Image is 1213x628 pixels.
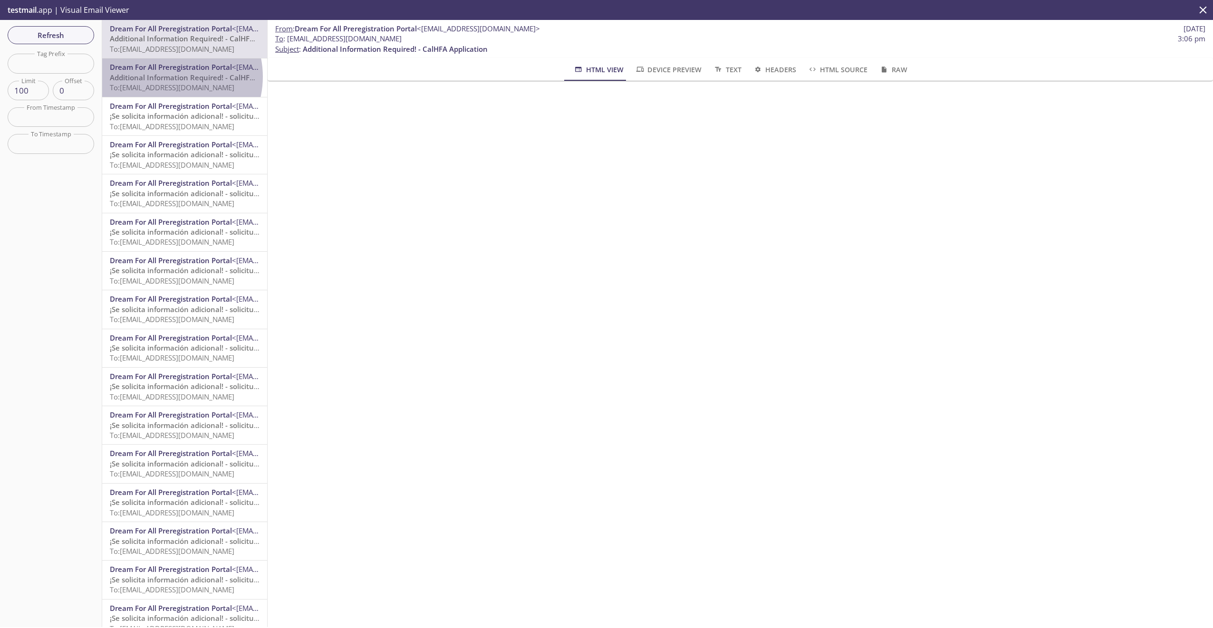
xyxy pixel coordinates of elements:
[110,304,295,314] span: ¡Se solicita información adicional! - solicitud de CalHFA
[232,448,355,458] span: <[EMAIL_ADDRESS][DOMAIN_NAME]>
[110,508,234,517] span: To: [EMAIL_ADDRESS][DOMAIN_NAME]
[110,227,295,237] span: ¡Se solicita información adicional! - solicitud de CalHFA
[110,111,295,121] span: ¡Se solicita información adicional! - solicitud de CalHFA
[110,585,234,594] span: To: [EMAIL_ADDRESS][DOMAIN_NAME]
[110,122,234,131] span: To: [EMAIL_ADDRESS][DOMAIN_NAME]
[232,603,355,613] span: <[EMAIL_ADDRESS][DOMAIN_NAME]>
[110,150,295,159] span: ¡Se solicita información adicional! - solicitud de CalHFA
[110,44,234,54] span: To: [EMAIL_ADDRESS][DOMAIN_NAME]
[102,290,267,328] div: Dream For All Preregistration Portal<[EMAIL_ADDRESS][DOMAIN_NAME]>¡Se solicita información adicio...
[110,199,234,208] span: To: [EMAIL_ADDRESS][DOMAIN_NAME]
[232,410,355,419] span: <[EMAIL_ADDRESS][DOMAIN_NAME]>
[110,497,295,507] span: ¡Se solicita información adicional! - solicitud de CalHFA
[110,448,232,458] span: Dream For All Preregistration Portal
[232,294,355,304] span: <[EMAIL_ADDRESS][DOMAIN_NAME]>
[275,24,540,34] span: :
[232,526,355,535] span: <[EMAIL_ADDRESS][DOMAIN_NAME]>
[275,34,283,43] span: To
[102,213,267,251] div: Dream For All Preregistration Portal<[EMAIL_ADDRESS][DOMAIN_NAME]>¡Se solicita información adicio...
[8,26,94,44] button: Refresh
[713,64,741,76] span: Text
[232,140,355,149] span: <[EMAIL_ADDRESS][DOMAIN_NAME]>
[232,178,355,188] span: <[EMAIL_ADDRESS][DOMAIN_NAME]>
[110,603,232,613] span: Dream For All Preregistration Portal
[102,445,267,483] div: Dream For All Preregistration Portal<[EMAIL_ADDRESS][DOMAIN_NAME]>¡Se solicita información adicio...
[110,392,234,401] span: To: [EMAIL_ADDRESS][DOMAIN_NAME]
[110,546,234,556] span: To: [EMAIL_ADDRESS][DOMAIN_NAME]
[102,97,267,135] div: Dream For All Preregistration Portal<[EMAIL_ADDRESS][DOMAIN_NAME]>¡Se solicita información adicio...
[110,189,295,198] span: ¡Se solicita información adicional! - solicitud de CalHFA
[110,73,295,82] span: Additional Information Required! - CalHFA Application
[110,140,232,149] span: Dream For All Preregistration Portal
[110,294,232,304] span: Dream For All Preregistration Portal
[110,34,295,43] span: Additional Information Required! - CalHFA Application
[232,487,355,497] span: <[EMAIL_ADDRESS][DOMAIN_NAME]>
[110,487,232,497] span: Dream For All Preregistration Portal
[110,575,295,584] span: ¡Se solicita información adicional! - solicitud de CalHFA
[275,24,293,33] span: From
[232,256,355,265] span: <[EMAIL_ADDRESS][DOMAIN_NAME]>
[1178,34,1205,44] span: 3:06 pm
[102,522,267,560] div: Dream For All Preregistration Portal<[EMAIL_ADDRESS][DOMAIN_NAME]>¡Se solicita información adicio...
[110,178,232,188] span: Dream For All Preregistration Portal
[295,24,417,33] span: Dream For All Preregistration Portal
[232,24,355,33] span: <[EMAIL_ADDRESS][DOMAIN_NAME]>
[232,371,355,381] span: <[EMAIL_ADDRESS][DOMAIN_NAME]>
[110,613,295,623] span: ¡Se solicita información adicional! - solicitud de CalHFA
[110,266,295,275] span: ¡Se solicita información adicional! - solicitud de CalHFA
[1184,24,1205,34] span: [DATE]
[110,410,232,419] span: Dream For All Preregistration Portal
[110,420,295,430] span: ¡Se solicita información adicional! - solicitud de CalHFA
[417,24,540,33] span: <[EMAIL_ADDRESS][DOMAIN_NAME]>
[110,459,295,468] span: ¡Se solicita información adicional! - solicitud de CalHFA
[102,20,267,58] div: Dream For All Preregistration Portal<[EMAIL_ADDRESS][DOMAIN_NAME]>Additional Information Required...
[110,24,232,33] span: Dream For All Preregistration Portal
[102,252,267,290] div: Dream For All Preregistration Portal<[EMAIL_ADDRESS][DOMAIN_NAME]>¡Se solicita información adicio...
[102,174,267,212] div: Dream For All Preregistration Portal<[EMAIL_ADDRESS][DOMAIN_NAME]>¡Se solicita información adicio...
[635,64,702,76] span: Device Preview
[303,44,488,54] span: Additional Information Required! - CalHFA Application
[102,561,267,599] div: Dream For All Preregistration Portal<[EMAIL_ADDRESS][DOMAIN_NAME]>¡Se solicita información adicio...
[110,276,234,285] span: To: [EMAIL_ADDRESS][DOMAIN_NAME]
[110,469,234,478] span: To: [EMAIL_ADDRESS][DOMAIN_NAME]
[110,371,232,381] span: Dream For All Preregistration Portal
[110,256,232,265] span: Dream For All Preregistration Portal
[753,64,796,76] span: Headers
[232,62,355,72] span: <[EMAIL_ADDRESS][DOMAIN_NAME]>
[110,526,232,535] span: Dream For All Preregistration Portal
[102,329,267,367] div: Dream For All Preregistration Portal<[EMAIL_ADDRESS][DOMAIN_NAME]>¡Se solicita información adicio...
[232,333,355,343] span: <[EMAIL_ADDRESS][DOMAIN_NAME]>
[15,29,87,41] span: Refresh
[102,368,267,406] div: Dream For All Preregistration Portal<[EMAIL_ADDRESS][DOMAIN_NAME]>¡Se solicita información adicio...
[102,58,267,96] div: Dream For All Preregistration Portal<[EMAIL_ADDRESS][DOMAIN_NAME]>Additional Information Required...
[232,564,355,574] span: <[EMAIL_ADDRESS][DOMAIN_NAME]>
[110,381,295,391] span: ¡Se solicita información adicional! - solicitud de CalHFA
[110,343,295,352] span: ¡Se solicita información adicional! - solicitud de CalHFA
[110,83,234,92] span: To: [EMAIL_ADDRESS][DOMAIN_NAME]
[110,101,232,111] span: Dream For All Preregistration Portal
[110,237,234,247] span: To: [EMAIL_ADDRESS][DOMAIN_NAME]
[110,353,234,362] span: To: [EMAIL_ADDRESS][DOMAIN_NAME]
[110,430,234,440] span: To: [EMAIL_ADDRESS][DOMAIN_NAME]
[275,34,402,44] span: : [EMAIL_ADDRESS][DOMAIN_NAME]
[808,64,867,76] span: HTML Source
[110,217,232,227] span: Dream For All Preregistration Portal
[275,34,1205,54] p: :
[102,484,267,522] div: Dream For All Preregistration Portal<[EMAIL_ADDRESS][DOMAIN_NAME]>¡Se solicita información adicio...
[232,217,355,227] span: <[EMAIL_ADDRESS][DOMAIN_NAME]>
[102,406,267,444] div: Dream For All Preregistration Portal<[EMAIL_ADDRESS][DOMAIN_NAME]>¡Se solicita información adicio...
[110,536,295,546] span: ¡Se solicita información adicional! - solicitud de CalHFA
[110,62,232,72] span: Dream For All Preregistration Portal
[8,5,37,15] span: testmail
[275,44,299,54] span: Subject
[110,333,232,343] span: Dream For All Preregistration Portal
[110,314,234,324] span: To: [EMAIL_ADDRESS][DOMAIN_NAME]
[110,564,232,574] span: Dream For All Preregistration Portal
[102,136,267,174] div: Dream For All Preregistration Portal<[EMAIL_ADDRESS][DOMAIN_NAME]>¡Se solicita información adicio...
[879,64,907,76] span: Raw
[573,64,623,76] span: HTML View
[232,101,355,111] span: <[EMAIL_ADDRESS][DOMAIN_NAME]>
[110,160,234,170] span: To: [EMAIL_ADDRESS][DOMAIN_NAME]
